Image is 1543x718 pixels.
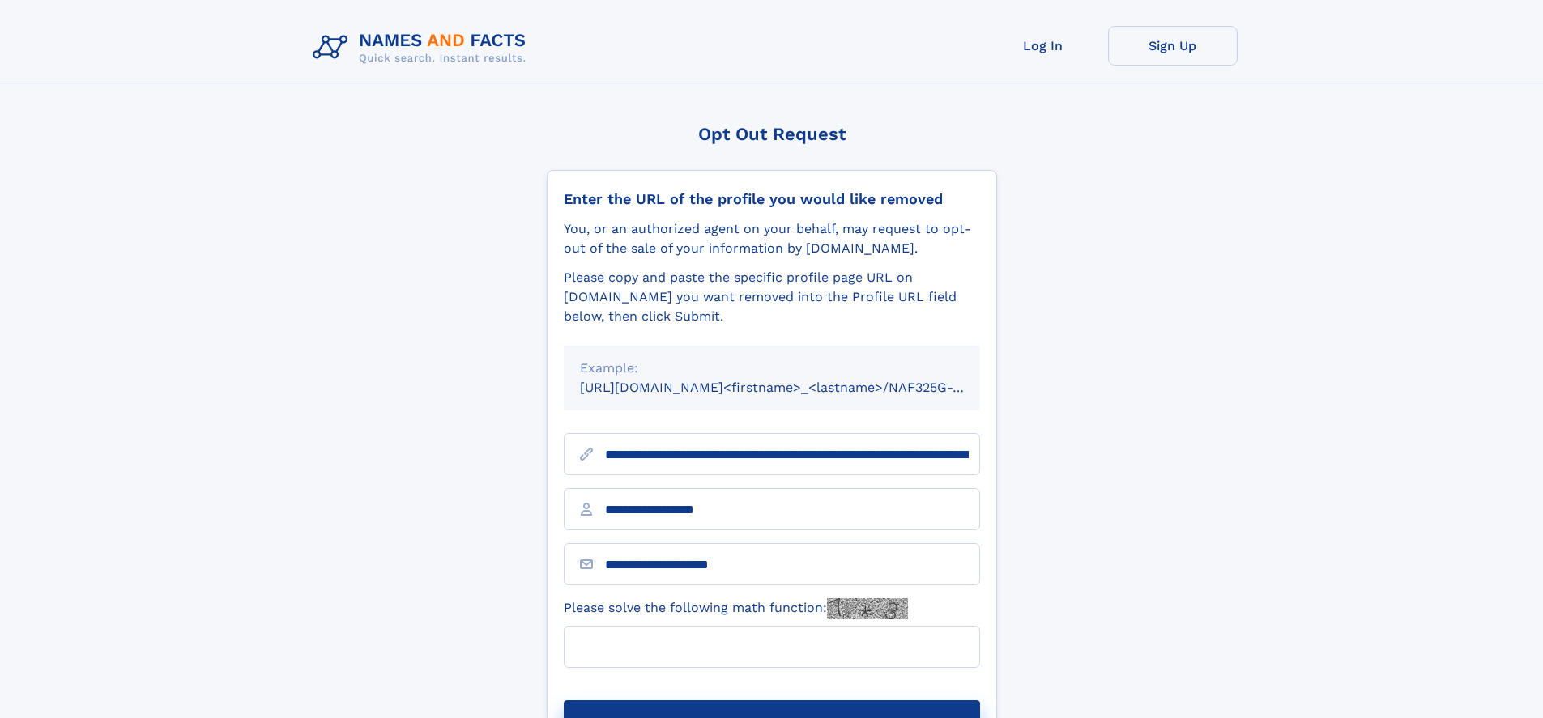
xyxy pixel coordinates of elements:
div: Example: [580,359,964,378]
div: You, or an authorized agent on your behalf, may request to opt-out of the sale of your informatio... [564,219,980,258]
div: Enter the URL of the profile you would like removed [564,190,980,208]
a: Sign Up [1108,26,1238,66]
div: Opt Out Request [547,124,997,144]
div: Please copy and paste the specific profile page URL on [DOMAIN_NAME] you want removed into the Pr... [564,268,980,326]
label: Please solve the following math function: [564,598,908,619]
a: Log In [978,26,1108,66]
small: [URL][DOMAIN_NAME]<firstname>_<lastname>/NAF325G-xxxxxxxx [580,380,1011,395]
img: Logo Names and Facts [306,26,539,70]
